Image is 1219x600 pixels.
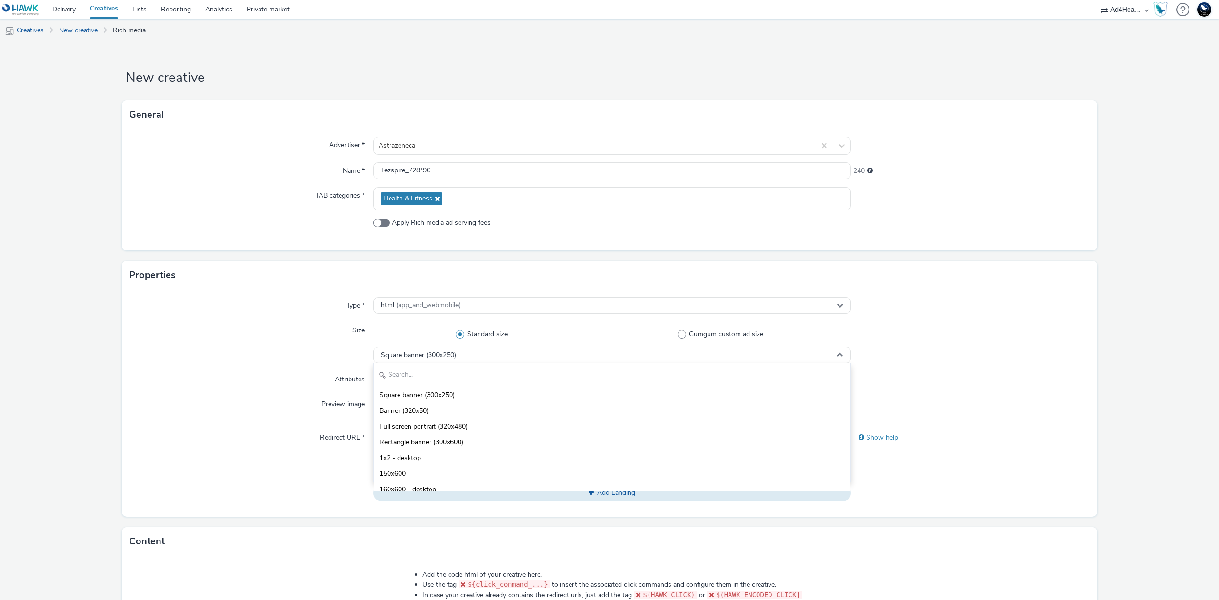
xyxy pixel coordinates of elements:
[380,422,468,431] span: Full screen portrait (320x480)
[318,396,369,409] label: Preview image
[689,330,763,339] span: Gumgum custom ad size
[380,485,436,494] span: 160x600 - desktop
[851,429,1090,446] div: Show help
[380,453,421,463] span: 1x2 - desktop
[396,300,460,310] span: (app_and_webmobile)
[316,429,369,442] label: Redirect URL *
[374,367,850,383] input: Search...
[325,137,369,150] label: Advertiser *
[643,591,695,599] span: ${HAWK_CLICK}
[108,19,150,42] a: Rich media
[467,330,508,339] span: Standard size
[129,268,176,282] h3: Properties
[313,187,369,200] label: IAB categories *
[422,590,804,600] li: In case your creative already contains the redirect urls, just add the tag or
[381,301,460,310] span: html
[380,438,463,447] span: Rectangle banner (300x600)
[129,108,164,122] h3: General
[380,469,406,479] span: 150x600
[468,580,548,588] span: ${click_command_...}
[339,162,369,176] label: Name *
[380,390,455,400] span: Square banner (300x250)
[422,570,804,580] li: Add the code html of your creative here.
[122,69,1097,87] h1: New creative
[392,218,490,228] span: Apply Rich media ad serving fees
[54,19,102,42] a: New creative
[129,534,165,549] h3: Content
[867,166,873,176] div: Maximum 255 characters
[422,580,804,590] li: Use the tag to insert the associated click commands and configure them in the creative.
[349,322,369,335] label: Size
[716,591,800,599] span: ${HAWK_ENCODED_CLICK}
[2,4,39,16] img: undefined Logo
[373,485,851,501] button: Add Landing
[342,297,369,310] label: Type *
[1153,2,1171,17] a: Hawk Academy
[381,351,456,360] span: Square banner (300x250)
[373,162,851,179] input: Name
[331,371,369,384] label: Attributes
[597,488,635,497] span: Add Landing
[1197,2,1211,17] img: Support Hawk
[1153,2,1168,17] img: Hawk Academy
[853,166,865,176] span: 240
[5,26,14,36] img: mobile
[380,406,429,416] span: Banner (320x50)
[383,195,432,203] span: Health & Fitness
